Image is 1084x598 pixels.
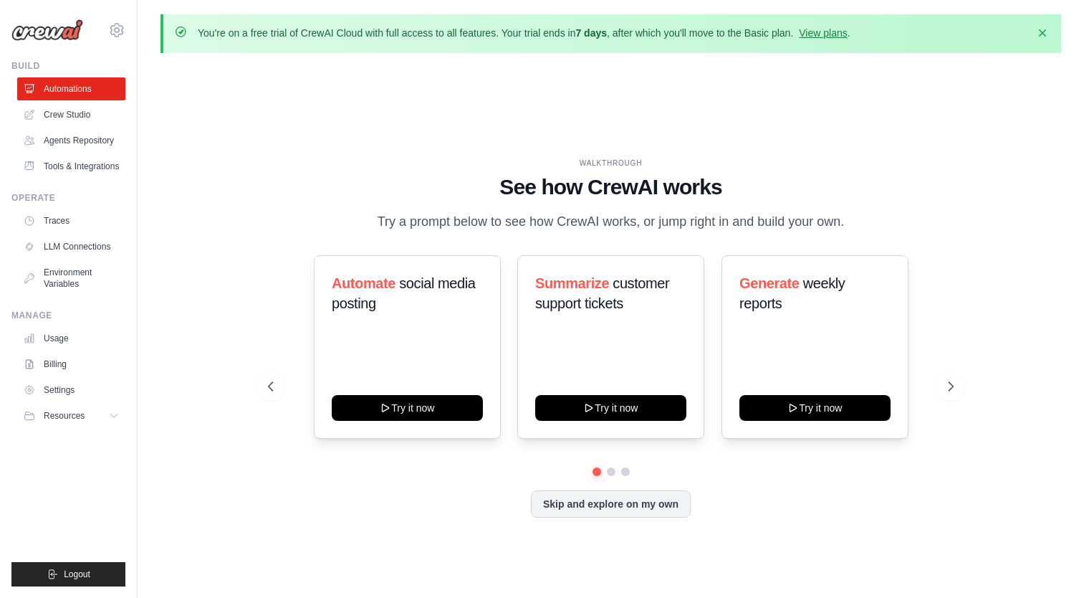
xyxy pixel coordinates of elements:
[370,212,852,232] p: Try a prompt below to see how CrewAI works, or jump right in and build your own.
[17,155,125,178] a: Tools & Integrations
[11,562,125,587] button: Logout
[332,275,395,291] span: Automate
[799,27,847,39] a: View plans
[17,404,125,427] button: Resources
[17,261,125,295] a: Environment Variables
[531,490,691,518] button: Skip and explore on my own
[17,353,125,376] a: Billing
[332,275,476,311] span: social media posting
[17,129,125,152] a: Agents Repository
[17,235,125,258] a: LLM Connections
[64,569,90,580] span: Logout
[17,77,125,100] a: Automations
[535,275,609,291] span: Summarize
[198,26,850,40] p: You're on a free trial of CrewAI Cloud with full access to all features. Your trial ends in , aft...
[17,103,125,126] a: Crew Studio
[739,395,891,421] button: Try it now
[17,379,125,402] a: Settings
[739,275,845,311] span: weekly reports
[535,395,686,421] button: Try it now
[11,60,125,72] div: Build
[332,395,483,421] button: Try it now
[268,174,954,200] h1: See how CrewAI works
[44,410,85,422] span: Resources
[17,327,125,350] a: Usage
[11,19,83,41] img: Logo
[575,27,607,39] strong: 7 days
[17,209,125,232] a: Traces
[739,275,800,291] span: Generate
[268,158,954,169] div: WALKTHROUGH
[11,192,125,204] div: Operate
[11,310,125,321] div: Manage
